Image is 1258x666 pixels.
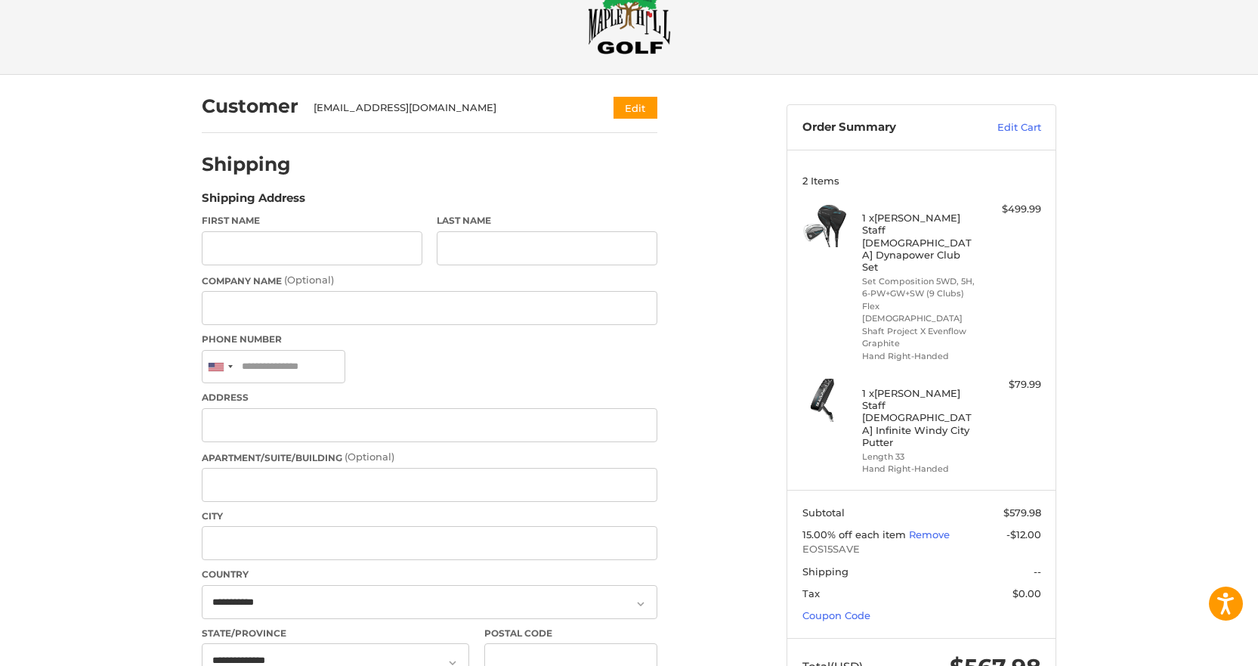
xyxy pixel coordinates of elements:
[1006,528,1041,541] span: -$12.00
[862,300,978,325] li: Flex [DEMOGRAPHIC_DATA]
[802,587,820,599] span: Tax
[202,153,291,176] h2: Shipping
[981,377,1041,392] div: $79.99
[862,451,978,463] li: Length 33
[202,627,469,640] label: State/Province
[965,120,1041,135] a: Edit Cart
[202,450,657,465] label: Apartment/Suite/Building
[284,274,334,286] small: (Optional)
[202,273,657,288] label: Company Name
[202,351,237,383] div: United States: +1
[862,350,978,363] li: Hand Right-Handed
[1034,565,1041,578] span: --
[862,275,978,300] li: Set Composition 5WD, 5H, 6-PW+GW+SW (9 Clubs)
[345,451,394,463] small: (Optional)
[802,175,1041,187] h3: 2 Items
[862,212,978,273] h4: 1 x [PERSON_NAME] Staff [DEMOGRAPHIC_DATA] Dynapower Club Set
[437,214,657,228] label: Last Name
[202,94,298,118] h2: Customer
[484,627,658,640] label: Postal Code
[202,568,657,581] label: Country
[314,101,585,116] div: [EMAIL_ADDRESS][DOMAIN_NAME]
[202,333,657,346] label: Phone Number
[862,387,978,448] h4: 1 x [PERSON_NAME] Staff [DEMOGRAPHIC_DATA] Infinite Windy City Putter
[802,528,909,541] span: 15.00% off each item
[1012,587,1041,599] span: $0.00
[202,391,657,404] label: Address
[909,528,950,541] a: Remove
[862,463,978,475] li: Hand Right-Handed
[802,506,845,519] span: Subtotal
[202,510,657,523] label: City
[862,325,978,350] li: Shaft Project X Evenflow Graphite
[802,609,870,621] a: Coupon Code
[802,565,848,578] span: Shipping
[202,214,422,228] label: First Name
[614,97,657,119] button: Edit
[802,542,1041,557] span: EOS15SAVE
[1003,506,1041,519] span: $579.98
[202,190,305,214] legend: Shipping Address
[802,120,965,135] h3: Order Summary
[981,202,1041,217] div: $499.99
